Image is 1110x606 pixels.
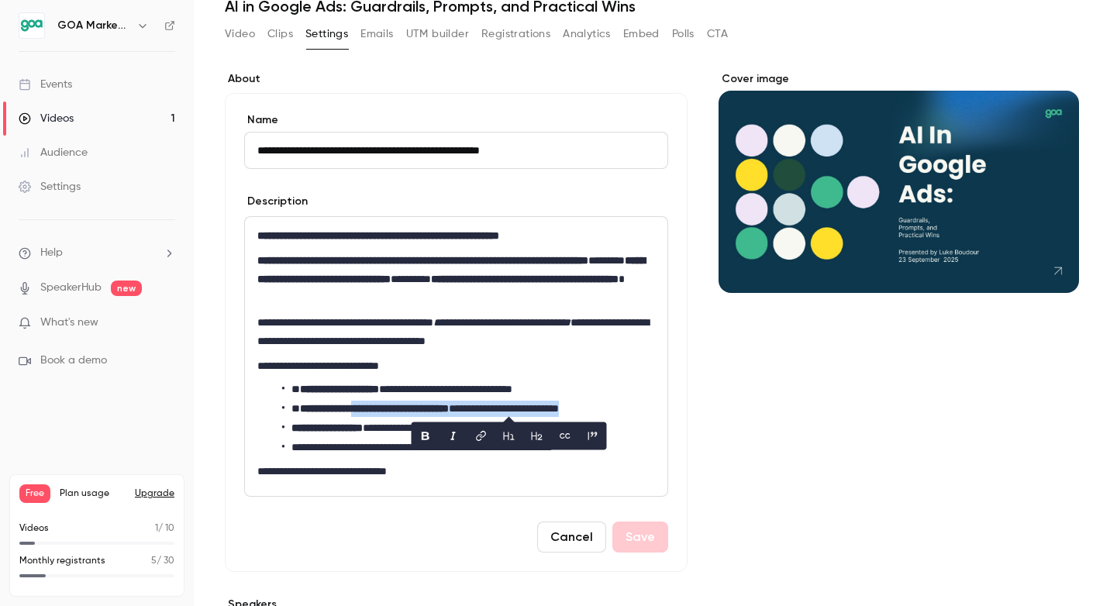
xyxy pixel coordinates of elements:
[245,217,667,496] div: editor
[481,22,550,46] button: Registrations
[19,13,44,38] img: GOA Marketing
[19,484,50,503] span: Free
[719,71,1079,87] label: Cover image
[244,194,308,209] label: Description
[581,424,605,449] button: blockquote
[19,522,49,535] p: Videos
[360,22,393,46] button: Emails
[57,18,130,33] h6: GOA Marketing
[40,315,98,331] span: What's new
[155,522,174,535] p: / 10
[406,22,469,46] button: UTM builder
[719,71,1079,293] section: Cover image
[40,280,102,296] a: SpeakerHub
[225,22,255,46] button: Video
[305,22,348,46] button: Settings
[19,554,105,568] p: Monthly registrants
[623,22,660,46] button: Embed
[672,22,695,46] button: Polls
[157,316,175,330] iframe: Noticeable Trigger
[19,245,175,261] li: help-dropdown-opener
[151,556,157,566] span: 5
[707,22,728,46] button: CTA
[19,77,72,92] div: Events
[19,145,88,160] div: Audience
[244,216,668,497] section: description
[413,424,438,449] button: bold
[40,245,63,261] span: Help
[225,71,688,87] label: About
[469,424,494,449] button: link
[40,353,107,369] span: Book a demo
[111,281,142,296] span: new
[244,112,668,128] label: Name
[19,179,81,195] div: Settings
[441,424,466,449] button: italic
[151,554,174,568] p: / 30
[267,22,293,46] button: Clips
[537,522,606,553] button: Cancel
[563,22,611,46] button: Analytics
[135,487,174,500] button: Upgrade
[60,487,126,500] span: Plan usage
[155,524,158,533] span: 1
[19,111,74,126] div: Videos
